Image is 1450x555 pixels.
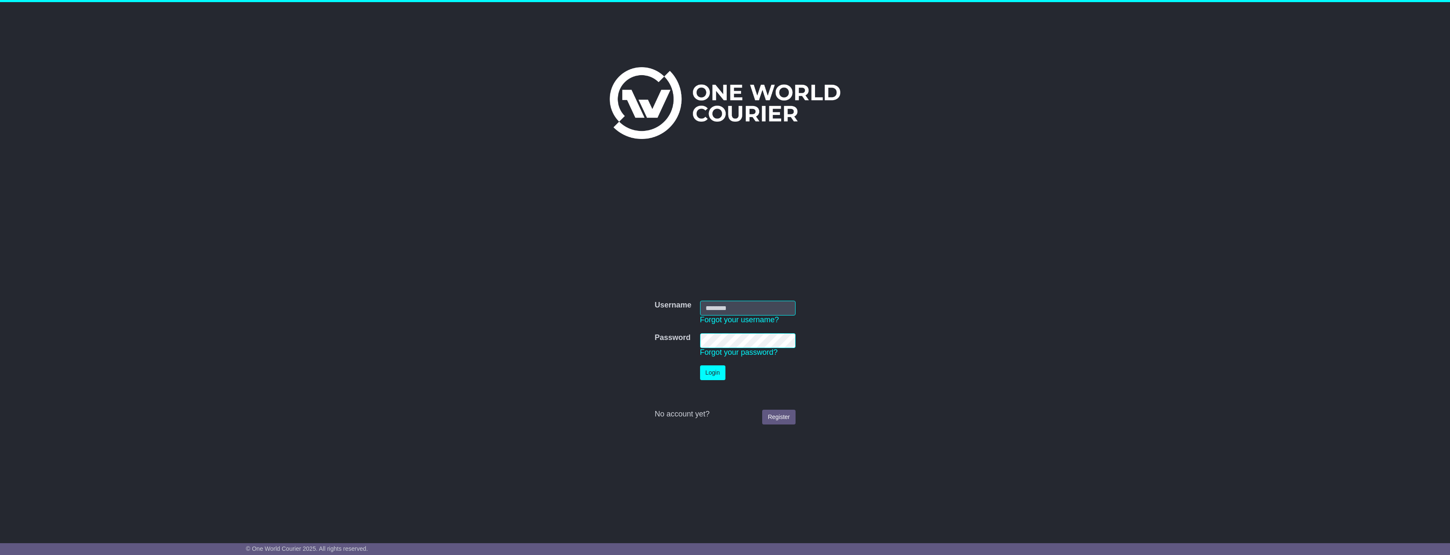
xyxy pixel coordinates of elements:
img: One World [610,67,840,139]
a: Forgot your username? [700,316,779,324]
a: Register [762,410,795,424]
button: Login [700,365,725,380]
a: Forgot your password? [700,348,778,356]
span: © One World Courier 2025. All rights reserved. [246,545,368,552]
div: No account yet? [654,410,795,419]
label: Password [654,333,690,343]
label: Username [654,301,691,310]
